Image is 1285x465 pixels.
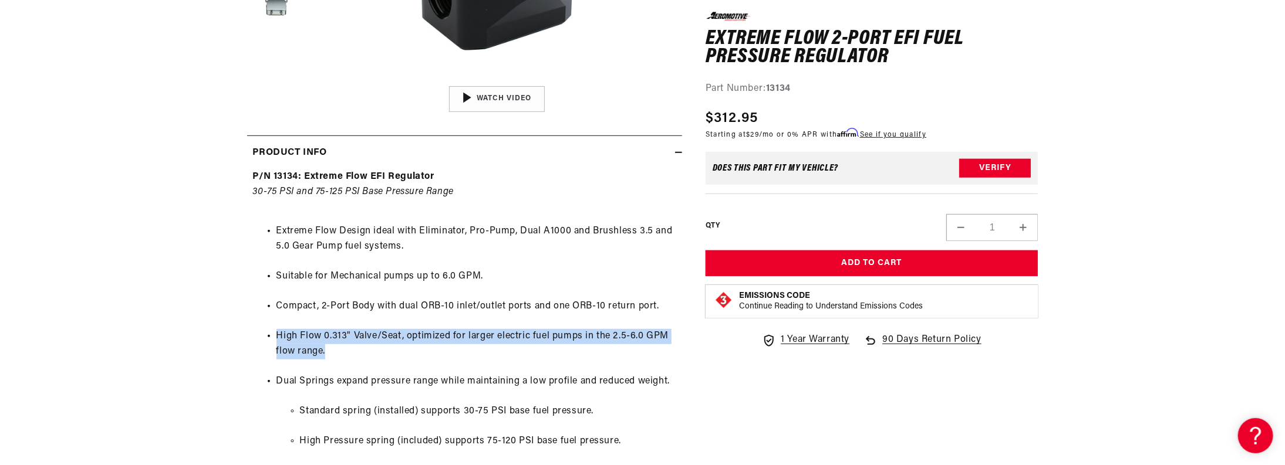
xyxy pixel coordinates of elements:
[276,269,676,284] li: Suitable for Mechanical pumps up to 6.0 GPM.
[739,291,810,300] strong: Emissions Code
[253,187,454,196] em: 30-75 PSI and 75-125 PSI Base Pressure Range
[860,131,926,138] a: See if you qualify - Learn more about Affirm Financing (opens in modal)
[706,220,720,230] label: QTY
[781,332,849,348] span: 1 Year Warranty
[762,332,849,348] a: 1 Year Warranty
[739,301,923,312] p: Continue Reading to Understand Emissions Codes
[706,250,1038,277] button: Add to Cart
[706,81,1038,96] div: Part Number:
[247,136,682,170] summary: Product Info
[276,224,676,254] li: Extreme Flow Design ideal with Eliminator, Pro-Pump, Dual A1000 and Brushless 3.5 and 5.0 Gear Pu...
[253,172,434,181] strong: P/N 13134: Extreme Flow EFI Regulator
[706,108,758,129] span: $312.95
[766,83,791,93] strong: 13134
[838,128,858,137] span: Affirm
[300,434,676,449] li: High Pressure spring (included) supports 75-120 PSI base fuel pressure.
[276,329,676,359] li: High Flow 0.313" Valve/Seat, optimized for larger electric fuel pumps in the 2.5-6.0 GPM flow range.
[959,159,1031,178] button: Verify
[713,164,839,173] div: Does This part fit My vehicle?
[882,332,982,359] span: 90 Days Return Policy
[253,145,327,161] h2: Product Info
[746,131,759,138] span: $29
[706,129,926,140] p: Starting at /mo or 0% APR with .
[864,332,982,359] a: 90 Days Return Policy
[276,299,676,314] li: Compact, 2-Port Body with dual ORB-10 inlet/outlet ports and one ORB-10 return port.
[739,291,923,312] button: Emissions CodeContinue Reading to Understand Emissions Codes
[714,291,733,310] img: Emissions code
[706,29,1038,66] h1: Extreme Flow 2-Port EFI Fuel Pressure Regulator
[300,404,676,419] li: Standard spring (installed) supports 30-75 PSI base fuel pressure.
